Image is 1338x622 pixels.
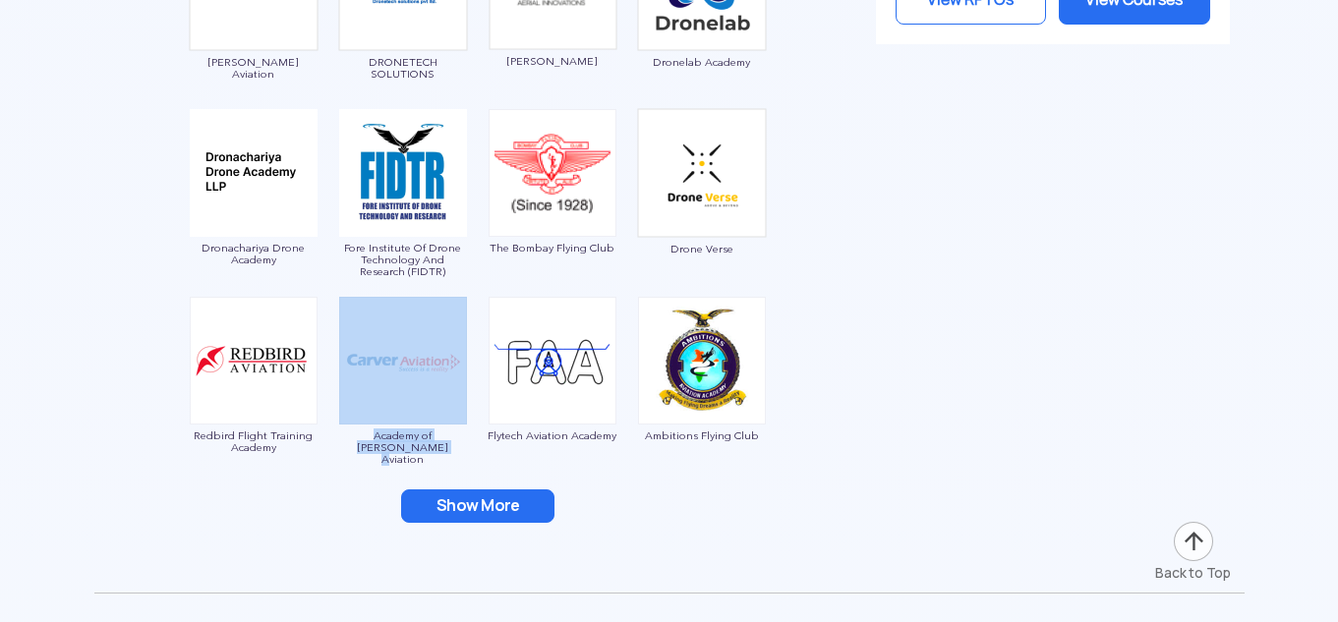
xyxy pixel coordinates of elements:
[339,109,467,237] img: ic_fore.png
[189,242,319,265] span: Dronachariya Drone Academy
[488,242,617,254] span: The Bombay Flying Club
[488,55,617,67] span: [PERSON_NAME]
[401,489,554,523] button: Show More
[637,56,767,68] span: Dronelab Academy
[338,242,468,277] span: Fore Institute Of Drone Technology And Research (FIDTR)
[338,429,468,465] span: Academy of [PERSON_NAME] Aviation
[1155,563,1231,583] div: Back to Top
[638,297,766,424] img: ic_ambitionsaviation.png
[489,109,616,237] img: ic_thebombayflyingclub.png
[339,297,467,424] img: ic_carver.png
[189,429,319,453] span: Redbird Flight Training Academy
[189,56,319,80] span: [PERSON_NAME] Aviation
[637,243,767,254] span: Drone Verse
[190,109,318,237] img: ic_dronachariya.png
[489,297,616,424] img: ic_flytechaviation.png
[637,163,767,254] a: Drone Verse
[488,429,617,441] span: Flytech Aviation Academy
[637,108,767,238] img: ic_droneverse.png
[190,297,318,424] img: ic_redbird.png
[1172,520,1215,563] img: ic_arrow-up.png
[637,429,767,441] span: Ambitions Flying Club
[338,56,468,80] span: DRONETECH SOLUTIONS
